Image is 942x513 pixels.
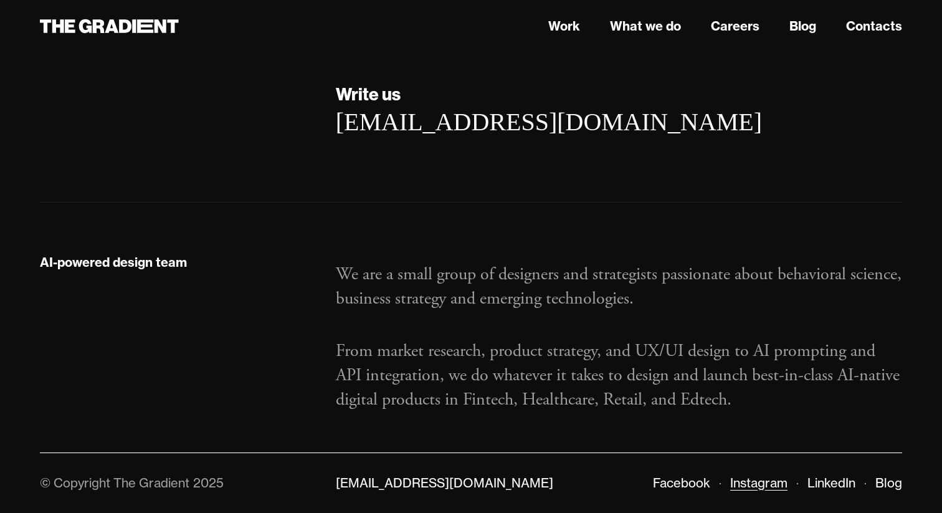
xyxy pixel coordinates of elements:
a: LinkedIn [807,475,855,491]
div: © Copyright The Gradient [40,475,189,491]
strong: AI-powered design team [40,254,187,270]
a: Contacts [846,17,902,36]
a: Work [548,17,580,36]
p: From market research, product strategy, and UX/UI design to AI prompting and API integration, we ... [336,339,902,413]
a: What we do [610,17,681,36]
a: Instagram [730,475,787,491]
a: Blog [875,475,902,491]
a: Blog [789,17,816,36]
a: Careers [711,17,759,36]
a: Facebook [653,475,710,491]
div: 2025 [193,475,224,491]
p: We are a small group of designers and strategists passionate about behavioral science, business s... [336,262,902,311]
a: [EMAIL_ADDRESS][DOMAIN_NAME] [336,108,762,136]
strong: Write us [336,83,401,105]
a: [EMAIL_ADDRESS][DOMAIN_NAME] [336,475,553,491]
